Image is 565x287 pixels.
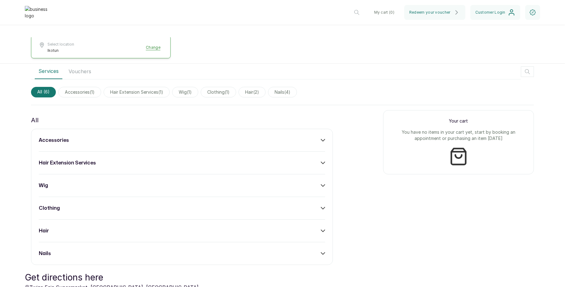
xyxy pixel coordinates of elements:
button: My cart (0) [369,5,399,20]
span: Ikotun [47,48,74,53]
p: All [31,115,38,125]
img: business logo [25,6,50,19]
button: Redeem your voucher [404,5,465,20]
h3: wig [39,182,48,189]
p: You have no items in your cart yet, start by booking an appointment or purchasing an item [DATE] [391,129,526,141]
span: nails(4) [268,87,297,97]
h3: clothing [39,204,60,212]
button: Vouchers [65,64,95,79]
p: Your cart [391,118,526,124]
button: Select locationIkotunChange [39,42,163,53]
span: Redeem your voucher [409,10,451,15]
h3: accessories [39,137,69,144]
h3: nails [39,250,51,257]
span: All (6) [31,87,56,97]
button: Customer Login [470,5,520,20]
span: Select location [47,42,74,47]
span: hair extension services(1) [104,87,170,97]
h3: hair [39,227,49,235]
span: accessories(1) [58,87,101,97]
button: Services [35,64,62,79]
span: clothing(1) [201,87,236,97]
span: wig(1) [172,87,198,97]
span: hair(2) [239,87,266,97]
span: Customer Login [475,10,505,15]
h3: hair extension services [39,159,96,167]
p: Get directions here [25,271,199,284]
